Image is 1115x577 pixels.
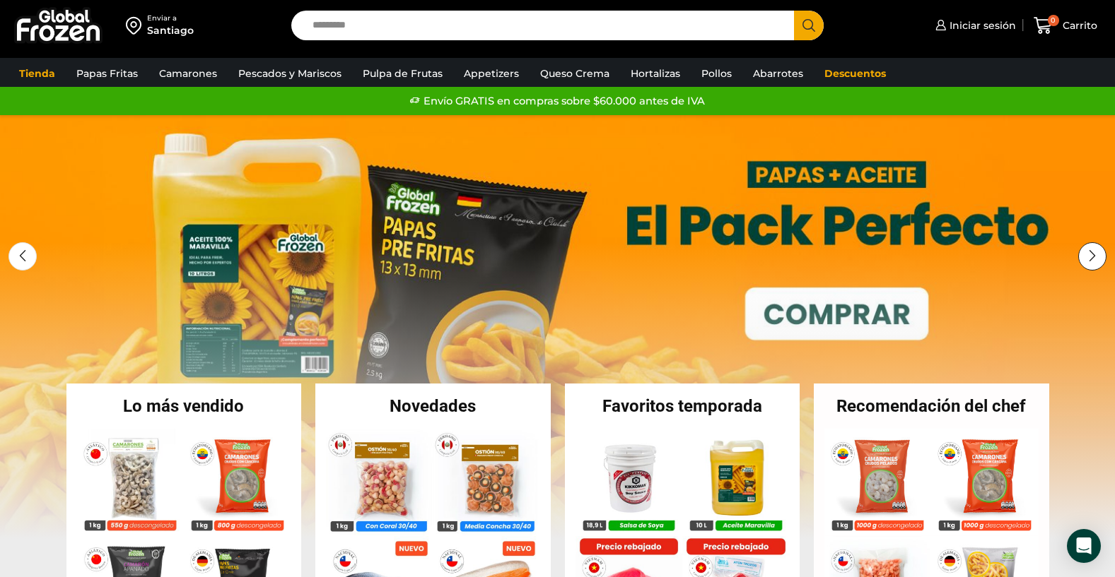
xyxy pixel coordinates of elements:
a: Pulpa de Frutas [356,60,450,87]
div: Previous slide [8,242,37,270]
h2: Favoritos temporada [565,398,800,415]
img: address-field-icon.svg [126,13,147,37]
div: Open Intercom Messenger [1067,529,1101,563]
a: Queso Crema [533,60,617,87]
a: Hortalizas [624,60,687,87]
a: Pescados y Mariscos [231,60,349,87]
a: Descuentos [817,60,893,87]
a: Abarrotes [746,60,810,87]
button: Search button [794,11,824,40]
div: Enviar a [147,13,194,23]
a: Papas Fritas [69,60,145,87]
div: Next slide [1078,242,1107,270]
a: Appetizers [457,60,526,87]
h2: Lo más vendido [66,398,302,415]
span: Iniciar sesión [946,18,1016,32]
h2: Recomendación del chef [814,398,1049,415]
a: Camarones [152,60,224,87]
a: Tienda [12,60,62,87]
span: Carrito [1059,18,1097,32]
a: Iniciar sesión [932,11,1016,40]
a: Pollos [694,60,739,87]
span: 0 [1048,15,1059,26]
h2: Novedades [315,398,551,415]
div: Santiago [147,23,194,37]
a: 0 Carrito [1030,9,1101,42]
